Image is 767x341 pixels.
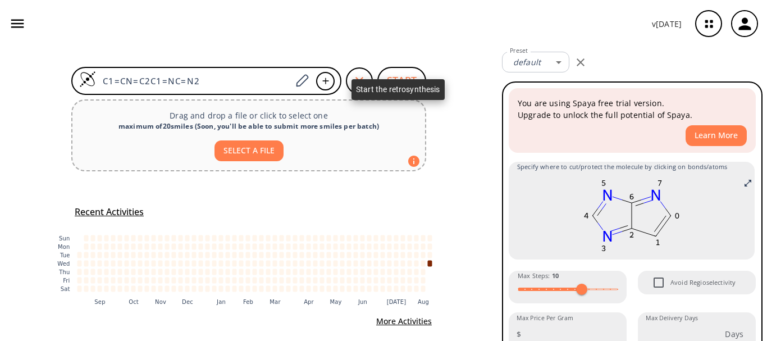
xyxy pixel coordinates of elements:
[58,269,70,275] text: Thu
[79,71,96,88] img: Logo Spaya
[77,235,432,292] g: cell
[243,298,253,304] text: Feb
[61,286,70,292] text: Sat
[652,18,682,30] p: v [DATE]
[517,314,573,322] label: Max Price Per Gram
[214,140,284,161] button: SELECT A FILE
[670,278,736,288] span: Avoid Regioselectivity
[129,298,139,304] text: Oct
[155,298,166,304] text: Nov
[518,271,559,281] span: Max Steps :
[552,271,559,280] strong: 10
[513,57,541,67] em: default
[517,162,746,172] span: Specify where to cut/protect the molecule by clicking on bonds/atoms
[646,314,698,322] label: Max Delivery Days
[81,110,416,121] p: Drag and drop a file or click to select one
[351,79,445,100] div: Start the retrosynthesis
[58,244,70,250] text: Mon
[182,298,193,304] text: Dec
[216,298,226,304] text: Jan
[387,298,407,304] text: [DATE]
[60,252,70,258] text: Tue
[372,311,436,332] button: More Activities
[57,235,70,292] g: y-axis tick label
[517,328,521,340] p: $
[743,179,752,188] svg: Full screen
[518,97,747,121] p: You are using Spaya free trial version. Upgrade to unlock the full potential of Spaya.
[330,298,341,304] text: May
[418,298,429,304] text: Aug
[270,298,281,304] text: Mar
[94,298,105,304] text: Sep
[725,328,743,340] p: Days
[304,298,314,304] text: Apr
[81,121,416,131] div: maximum of 20 smiles ( Soon, you'll be able to submit more smiles per batch )
[358,298,367,304] text: Jun
[70,203,148,221] button: Recent Activities
[510,47,528,55] label: Preset
[57,261,70,267] text: Wed
[63,278,70,284] text: Fri
[94,298,429,304] g: x-axis tick label
[59,235,70,242] text: Sun
[377,67,426,95] button: START
[517,176,746,255] svg: C1=CN=C2C1=NC=N2
[96,75,291,87] input: Enter SMILES
[686,125,747,146] button: Learn More
[75,206,144,218] h5: Recent Activities
[647,271,670,294] span: Avoid Regioselectivity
